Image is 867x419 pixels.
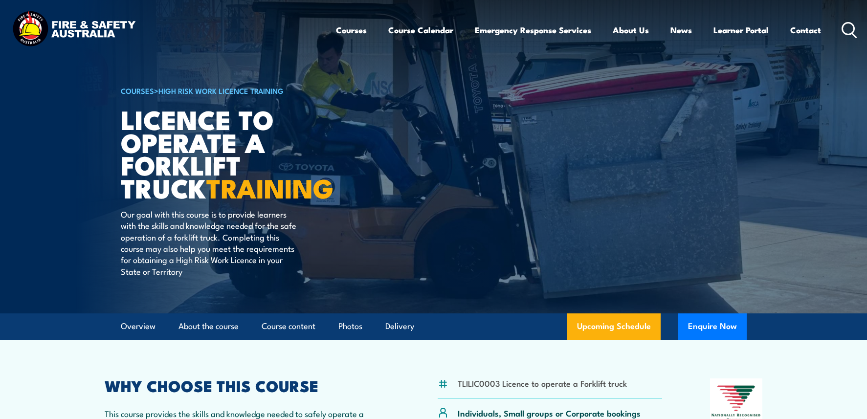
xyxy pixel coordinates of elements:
h2: WHY CHOOSE THIS COURSE [105,378,390,392]
a: Course content [262,313,315,339]
button: Enquire Now [678,313,747,340]
a: Learner Portal [713,17,769,43]
a: Contact [790,17,821,43]
li: TLILIC0003 Licence to operate a Forklift truck [458,377,627,389]
h6: > [121,85,362,96]
a: Photos [338,313,362,339]
a: COURSES [121,85,154,96]
a: Upcoming Schedule [567,313,661,340]
p: Individuals, Small groups or Corporate bookings [458,407,641,419]
p: Our goal with this course is to provide learners with the skills and knowledge needed for the saf... [121,208,299,277]
h1: Licence to operate a forklift truck [121,108,362,199]
a: Courses [336,17,367,43]
a: Course Calendar [388,17,453,43]
a: Emergency Response Services [475,17,591,43]
a: About Us [613,17,649,43]
a: News [670,17,692,43]
a: About the course [178,313,239,339]
a: High Risk Work Licence Training [158,85,284,96]
a: Overview [121,313,156,339]
a: Delivery [385,313,414,339]
strong: TRAINING [206,167,333,207]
